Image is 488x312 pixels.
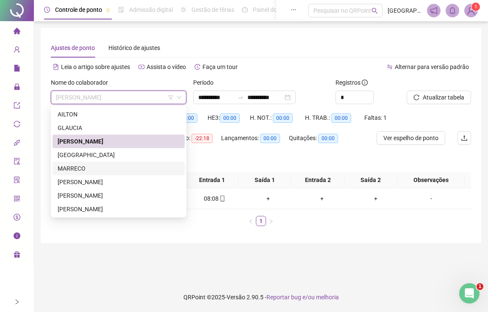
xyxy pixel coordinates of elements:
div: [PERSON_NAME] [58,177,180,187]
div: Histórico de ajustes [108,43,160,52]
div: Ajustes de ponto [51,43,95,52]
button: Atualizar tabela [407,91,471,104]
span: pushpin [105,8,111,13]
span: file-done [118,7,124,13]
div: HENRIQUE [53,135,185,148]
th: Entrada 1 [186,172,238,188]
div: AILTON [58,110,180,119]
div: 08:08 [191,194,238,203]
label: Período [193,78,219,87]
button: left [246,216,256,226]
span: left [248,219,253,224]
span: Gestão de férias [191,6,234,13]
span: Atualizar tabela [423,93,464,102]
span: Observações [401,175,461,185]
span: user-add [14,42,20,59]
span: 1 [477,283,483,290]
span: lock [14,80,20,97]
footer: QRPoint © 2025 - 2.90.5 - [34,282,488,312]
a: 1 [256,216,266,226]
span: info-circle [362,80,368,86]
div: GLAUCIA [53,121,185,135]
span: clock-circle [44,7,50,13]
div: H. TRAB.: [305,113,364,123]
span: Admissão digital [129,6,173,13]
div: + [299,194,346,203]
span: Reportar bug e/ou melhoria [266,294,339,301]
span: to [237,94,244,101]
span: dashboard [242,7,248,13]
span: right [14,299,20,305]
span: -22:18 [191,134,213,143]
span: ellipsis [291,7,297,13]
div: HE 3: [208,113,250,123]
span: file [14,61,20,78]
iframe: Intercom live chat [459,283,480,304]
span: mobile [219,196,225,202]
div: LIMA [53,148,185,162]
div: MARRECO [53,162,185,175]
span: Leia o artigo sobre ajustes [61,64,130,70]
span: reload [413,94,419,100]
span: Alternar para versão padrão [395,64,469,70]
div: [PERSON_NAME] [58,137,180,146]
span: api [14,135,20,152]
li: Página anterior [246,216,256,226]
span: filter [168,95,173,100]
span: swap [387,64,393,70]
span: 00:00 [220,113,240,123]
label: Nome do colaborador [51,78,114,87]
span: 00:00 [260,134,280,143]
th: Observações [397,172,465,188]
div: MARRECO [58,164,180,173]
span: Faça um tour [202,64,238,70]
span: qrcode [14,191,20,208]
span: audit [14,154,20,171]
div: ZÉ LUIZ [53,202,185,216]
span: Faltas: 1 [364,114,387,121]
span: home [14,24,20,41]
span: [GEOGRAPHIC_DATA] [388,6,422,15]
span: 00:00 [331,113,351,123]
div: Lançamentos: [221,133,289,143]
div: - [406,194,456,203]
span: swap-right [237,94,244,101]
div: [PERSON_NAME] [58,191,180,200]
span: right [269,219,274,224]
div: HE 2: [165,113,208,123]
th: Entrada 2 [291,172,344,188]
th: Saída 2 [344,172,397,188]
span: bell [449,7,456,14]
span: Assista o vídeo [147,64,186,70]
div: GLAUCIA [58,123,180,133]
div: [PERSON_NAME] [58,204,180,214]
span: HENRIQUE [56,91,181,104]
li: Próxima página [266,216,276,226]
span: Controle de ponto [55,6,102,13]
span: dollar [14,210,20,227]
div: YURI [53,189,185,202]
sup: Atualize o seu contato no menu Meus Dados [471,3,480,11]
span: Painel do DP [253,6,286,13]
span: 1 [474,4,477,10]
span: search [372,8,378,14]
span: upload [461,135,468,141]
span: history [194,64,200,70]
div: Quitações: [289,133,348,143]
span: Registros [335,78,368,87]
button: Ver espelho de ponto [377,131,445,145]
span: info-circle [14,229,20,246]
div: H. NOT.: [250,113,305,123]
span: Ver espelho de ponto [383,133,438,143]
div: + [352,194,399,203]
div: + [245,194,292,203]
span: youtube [139,64,144,70]
span: Versão [227,294,245,301]
button: right [266,216,276,226]
span: sun [180,7,186,13]
span: notification [430,7,438,14]
div: SAMUEL [53,175,185,189]
div: AILTON [53,108,185,121]
span: file-text [53,64,59,70]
